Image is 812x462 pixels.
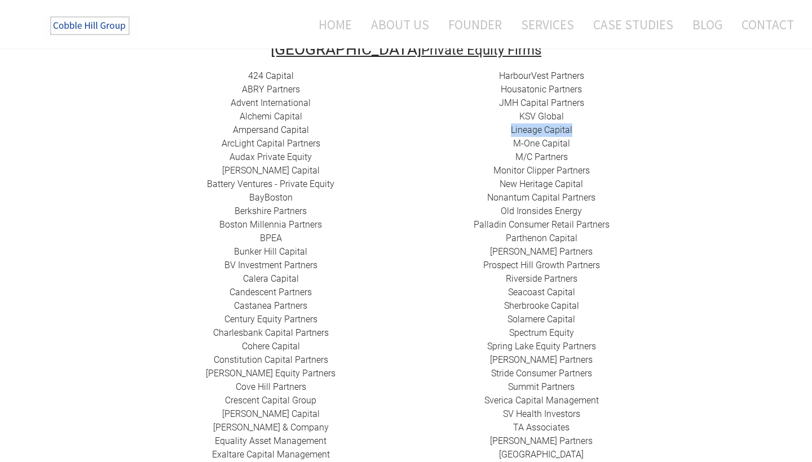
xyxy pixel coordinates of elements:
[230,152,312,162] a: Audax Private Equity
[235,206,307,216] a: Berkshire Partners
[421,42,541,58] font: Private Equity Firms
[493,165,590,176] a: ​Monitor Clipper Partners
[219,219,322,230] a: Boston Millennia Partners
[585,10,682,39] a: Case Studies
[363,10,438,39] a: About Us
[499,70,584,81] a: HarbourVest Partners
[225,395,316,406] a: ​Crescent Capital Group
[213,422,329,433] a: [PERSON_NAME] & Company
[233,125,309,135] a: ​Ampersand Capital
[500,179,583,189] a: New Heritage Capital
[212,449,330,460] a: ​Exaltare Capital Management
[215,436,326,446] a: ​Equality Asset Management
[207,179,334,189] a: Battery Ventures - Private Equity
[234,300,307,311] a: ​Castanea Partners
[504,300,579,311] a: ​Sherbrooke Capital​
[513,138,570,149] a: M-One Capital
[213,327,329,338] a: Charlesbank Capital Partners
[242,84,300,95] a: ​ABRY Partners
[507,314,575,325] a: Solamere Capital
[222,165,320,176] a: [PERSON_NAME] Capital
[515,152,568,162] a: ​M/C Partners
[483,260,600,270] a: Prospect Hill Growth Partners
[214,354,328,365] a: Constitution Capital Partners
[249,192,293,203] a: BayBoston
[499,97,584,108] a: ​JMH Capital Partners
[513,10,582,39] a: Services
[491,368,592,379] a: Stride Consumer Partners
[499,449,584,460] a: ​[GEOGRAPHIC_DATA]
[224,260,317,270] a: BV Investment Partners
[511,125,572,135] a: Lineage Capital
[224,314,317,325] a: ​Century Equity Partners
[490,436,593,446] a: [PERSON_NAME] Partners
[474,219,610,230] a: Palladin Consumer Retail Partners
[271,40,421,59] font: [GEOGRAPHIC_DATA]
[43,12,139,40] img: The Cobble Hill Group LLC
[231,97,311,108] a: Advent International
[506,273,577,284] a: Riverside Partners
[234,246,307,257] a: ​Bunker Hill Capital
[490,354,593,365] a: [PERSON_NAME] Partners
[487,341,596,352] a: Spring Lake Equity Partners
[222,408,320,419] a: [PERSON_NAME] Capital
[302,10,360,39] a: Home
[206,368,336,379] a: ​[PERSON_NAME] Equity Partners
[260,233,282,243] a: BPEA
[242,341,300,352] a: Cohere Capital
[733,10,794,39] a: Contact
[222,138,320,149] a: ​ArcLight Capital Partners
[236,381,306,392] a: Cove Hill Partners
[484,395,599,406] a: Sverica Capital Management
[513,422,570,433] a: ​TA Associates
[248,70,294,81] a: 424 Capital
[440,10,510,39] a: Founder
[501,206,582,216] a: ​Old Ironsides Energy
[519,111,564,122] a: ​KSV Global
[508,287,575,297] a: Seacoast Capital
[490,246,593,257] a: ​[PERSON_NAME] Partners
[506,233,577,243] a: ​Parthenon Capital
[684,10,731,39] a: Blog
[487,192,595,203] a: Nonantum Capital Partners
[509,327,574,338] a: Spectrum Equity
[240,111,302,122] a: Alchemi Capital
[230,287,312,297] a: Candescent Partners
[243,273,299,284] a: Calera Capital
[508,381,575,392] a: Summit Partners
[503,408,580,419] a: SV Health Investors
[501,84,582,95] a: Housatonic Partners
